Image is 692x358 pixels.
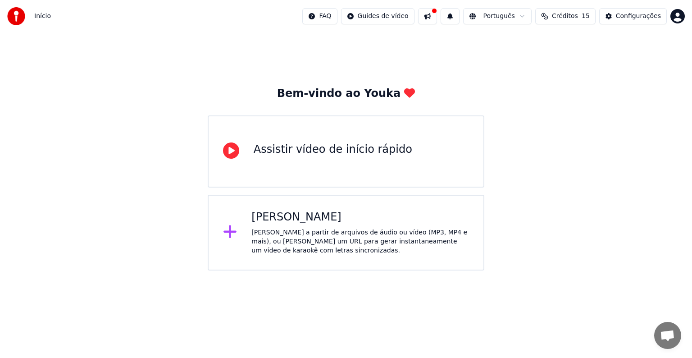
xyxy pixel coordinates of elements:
[34,12,51,21] span: Início
[599,8,667,24] button: Configurações
[302,8,337,24] button: FAQ
[277,87,415,101] div: Bem-vindo ao Youka
[34,12,51,21] nav: breadcrumb
[616,12,661,21] div: Configurações
[251,210,469,225] div: [PERSON_NAME]
[7,7,25,25] img: youka
[254,142,412,157] div: Assistir vídeo de início rápido
[654,322,681,349] a: Bate-papo aberto
[552,12,578,21] span: Créditos
[251,228,469,255] div: [PERSON_NAME] a partir de arquivos de áudio ou vídeo (MP3, MP4 e mais), ou [PERSON_NAME] um URL p...
[582,12,590,21] span: 15
[535,8,596,24] button: Créditos15
[341,8,414,24] button: Guides de vídeo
